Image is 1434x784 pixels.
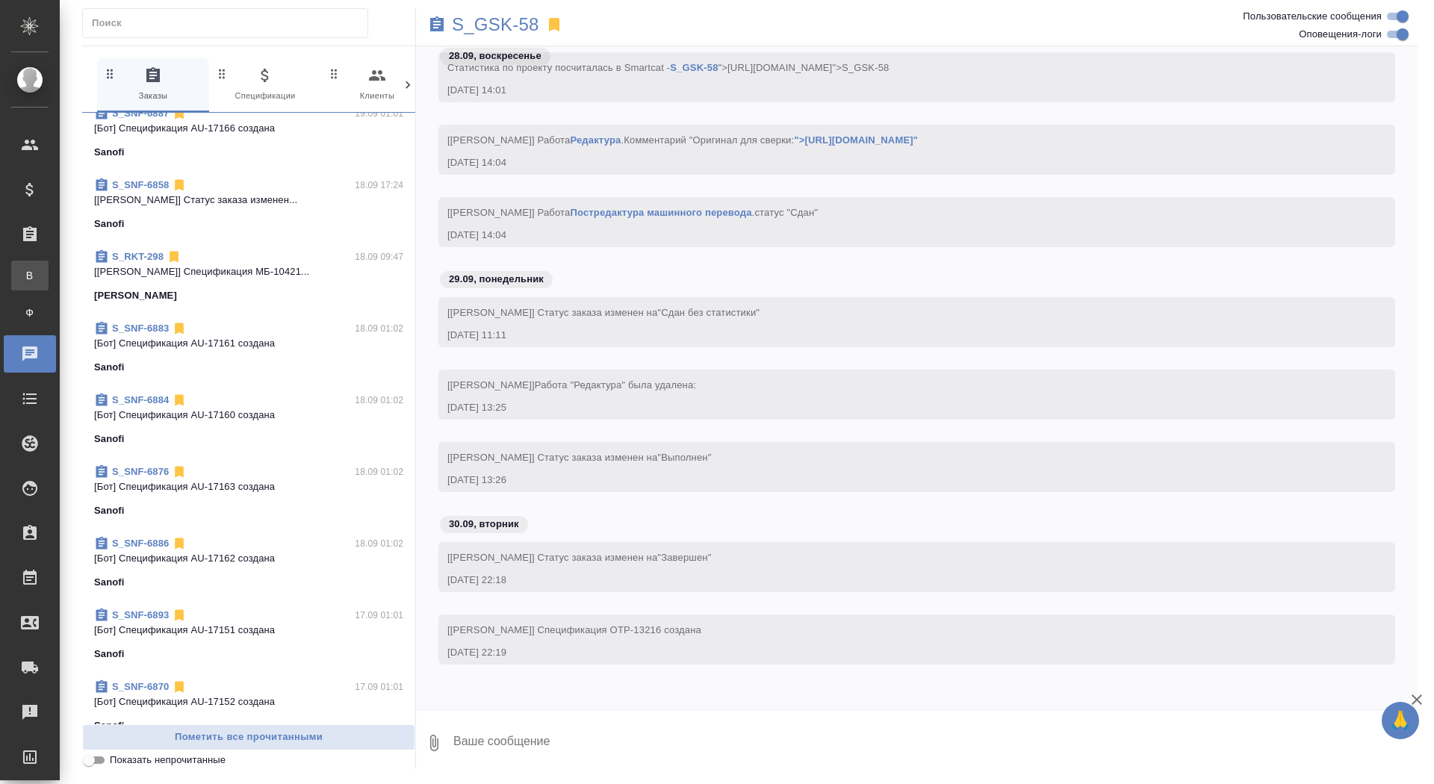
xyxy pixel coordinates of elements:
[94,432,125,447] p: Sanofi
[452,17,539,32] a: S_GSK-58
[19,268,41,283] span: В
[570,207,751,218] a: Постредактура машинного перевода
[94,623,403,638] p: [Бот] Спецификация AU-17151 создана
[447,307,760,318] span: [[PERSON_NAME]] Статус заказа изменен на
[449,517,519,532] p: 30.09, вторник
[94,360,125,375] p: Sanofi
[82,724,415,750] button: Пометить все прочитанными
[447,473,1343,488] div: [DATE] 13:26
[447,134,918,146] span: [[PERSON_NAME]] Работа .
[94,694,403,709] p: [Бот] Спецификация AU-17152 создана
[82,240,415,312] div: S_RKT-29818.09 09:47[[PERSON_NAME]] Спецификация МБ-10421...[PERSON_NAME]
[172,393,187,408] svg: Отписаться
[11,261,49,290] a: В
[449,49,541,63] p: 28.09, воскресенье
[1243,9,1382,24] span: Пользовательские сообщения
[103,66,117,81] svg: Зажми и перетащи, чтобы поменять порядок вкладок
[447,645,1343,660] div: [DATE] 22:19
[94,408,403,423] p: [Бот] Спецификация AU-17160 создана
[172,679,187,694] svg: Отписаться
[447,400,1343,415] div: [DATE] 13:25
[355,106,403,121] p: 19.09 01:01
[94,145,125,160] p: Sanofi
[215,66,315,103] span: Спецификации
[447,624,701,635] span: [[PERSON_NAME]] Спецификация OTP-13216 создана
[90,729,407,746] span: Пометить все прочитанными
[447,228,1343,243] div: [DATE] 14:04
[447,552,711,563] span: [[PERSON_NAME]] Статус заказа изменен на
[110,753,226,768] span: Показать непрочитанные
[355,464,403,479] p: 18.09 01:02
[94,288,177,303] p: [PERSON_NAME]
[82,312,415,384] div: S_SNF-688318.09 01:02[Бот] Спецификация AU-17161 созданаSanofi
[112,323,169,334] a: S_SNF-6883
[570,134,621,146] a: Редактура
[657,552,711,563] span: "Завершен"
[1382,702,1419,739] button: 🙏
[327,66,341,81] svg: Зажми и перетащи, чтобы поменять порядок вкладок
[355,536,403,551] p: 18.09 01:02
[94,575,125,590] p: Sanofi
[355,249,403,264] p: 18.09 09:47
[94,479,403,494] p: [Бот] Спецификация AU-17163 создана
[82,169,415,240] div: S_SNF-685818.09 17:24[[PERSON_NAME]] Статус заказа изменен...Sanofi
[624,134,918,146] span: Комментарий "Оригинал для сверки:
[103,66,203,103] span: Заказы
[172,608,187,623] svg: Отписаться
[94,647,125,662] p: Sanofi
[657,307,760,318] span: "Сдан без статистики"
[112,466,169,477] a: S_SNF-6876
[94,264,403,279] p: [[PERSON_NAME]] Спецификация МБ-10421...
[82,599,415,671] div: S_SNF-689317.09 01:01[Бот] Спецификация AU-17151 созданаSanofi
[82,97,415,169] div: S_SNF-688719.09 01:01[Бот] Спецификация AU-17166 созданаSanofi
[447,573,1343,588] div: [DATE] 22:18
[172,464,187,479] svg: Отписаться
[94,551,403,566] p: [Бот] Спецификация AU-17162 создана
[215,66,229,81] svg: Зажми и перетащи, чтобы поменять порядок вкладок
[447,83,1343,98] div: [DATE] 14:01
[94,718,125,733] p: Sanofi
[112,179,169,190] a: S_SNF-6858
[447,328,1343,343] div: [DATE] 11:11
[657,452,711,463] span: "Выполнен"
[94,193,403,208] p: [[PERSON_NAME]] Статус заказа изменен...
[82,384,415,455] div: S_SNF-688418.09 01:02[Бот] Спецификация AU-17160 созданаSanofi
[167,249,181,264] svg: Отписаться
[794,134,918,146] a: ">[URL][DOMAIN_NAME]"
[92,13,367,34] input: Поиск
[172,536,187,551] svg: Отписаться
[82,527,415,599] div: S_SNF-688618.09 01:02[Бот] Спецификация AU-17162 созданаSanofi
[82,671,415,742] div: S_SNF-687017.09 01:01[Бот] Спецификация AU-17152 созданаSanofi
[1299,27,1382,42] span: Оповещения-логи
[327,66,427,103] span: Клиенты
[112,394,169,405] a: S_SNF-6884
[355,393,403,408] p: 18.09 01:02
[447,379,696,391] span: [[PERSON_NAME]]
[172,178,187,193] svg: Отписаться
[94,121,403,136] p: [Бот] Спецификация AU-17166 создана
[112,609,169,620] a: S_SNF-6893
[112,108,169,119] a: S_SNF-6887
[94,503,125,518] p: Sanofi
[754,207,818,218] span: статус "Сдан"
[112,681,169,692] a: S_SNF-6870
[94,336,403,351] p: [Бот] Спецификация AU-17161 создана
[112,251,164,262] a: S_RKT-298
[447,207,818,218] span: [[PERSON_NAME]] Работа .
[82,455,415,527] div: S_SNF-687618.09 01:02[Бот] Спецификация AU-17163 созданаSanofi
[355,679,403,694] p: 17.09 01:01
[112,538,169,549] a: S_SNF-6886
[447,155,1343,170] div: [DATE] 14:04
[11,298,49,328] a: Ф
[447,452,711,463] span: [[PERSON_NAME]] Статус заказа изменен на
[172,321,187,336] svg: Отписаться
[449,272,544,287] p: 29.09, понедельник
[172,106,187,121] svg: Отписаться
[355,608,403,623] p: 17.09 01:01
[355,178,403,193] p: 18.09 17:24
[1388,705,1413,736] span: 🙏
[19,305,41,320] span: Ф
[535,379,696,391] span: Работа "Редактура" была удалена:
[94,217,125,231] p: Sanofi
